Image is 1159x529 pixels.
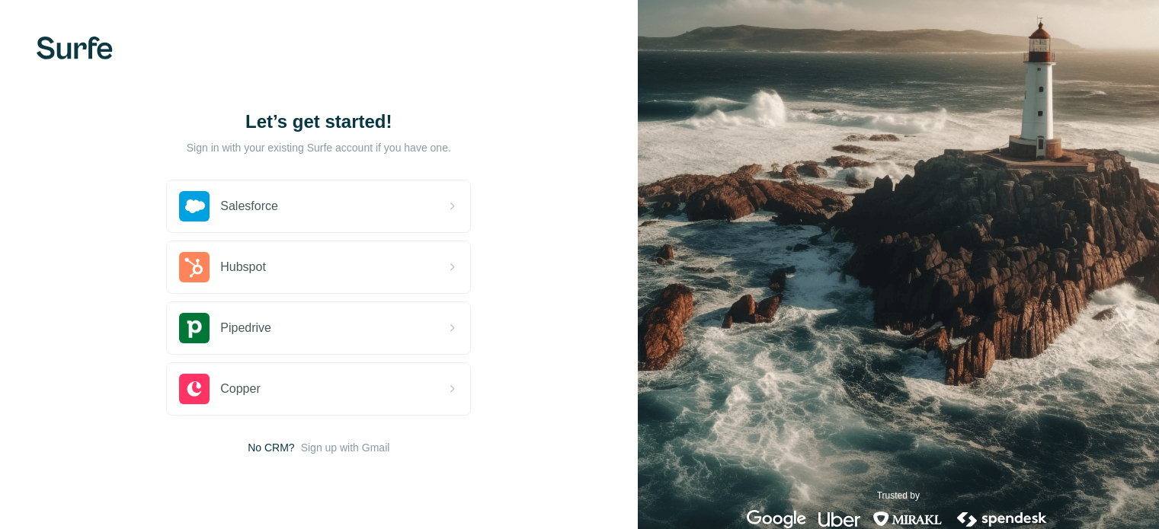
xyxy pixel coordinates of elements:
button: Sign up with Gmail [301,440,390,455]
span: Hubspot [220,258,266,276]
p: Trusted by [877,489,920,502]
p: Sign in with your existing Surfe account if you have one. [187,140,451,155]
img: spendesk's logo [955,510,1049,528]
img: copper's logo [179,374,210,404]
img: Surfe's logo [37,37,113,59]
img: salesforce's logo [179,191,210,221]
span: Copper [220,380,260,398]
img: google's logo [747,510,806,528]
span: Pipedrive [220,319,271,337]
img: pipedrive's logo [179,313,210,343]
img: hubspot's logo [179,252,210,282]
img: uber's logo [818,510,860,528]
span: Salesforce [220,197,278,215]
span: No CRM? [248,440,294,455]
h1: Let’s get started! [166,110,471,134]
img: mirakl's logo [872,510,943,528]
